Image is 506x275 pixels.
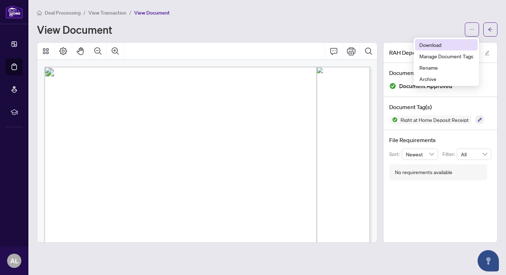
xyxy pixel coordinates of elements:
[389,136,491,144] h4: File Requirements
[389,82,396,90] img: Document Status
[488,27,493,32] span: arrow-left
[399,81,452,91] span: Document Approved
[469,27,474,32] span: ellipsis
[419,52,473,60] span: Manage Document Tags
[389,48,478,57] span: RAH Deposit Receipt - 11 Brunel Crt 608.pdf
[129,9,131,17] li: /
[478,250,499,271] button: Open asap
[395,168,452,176] div: No requirements available
[461,149,487,160] span: All
[419,41,473,49] span: Download
[37,10,42,15] span: home
[37,24,112,35] h1: View Document
[88,10,126,16] span: View Transaction
[398,117,472,122] span: Right at Home Deposit Receipt
[389,115,398,124] img: Status Icon
[419,64,473,71] span: Rename
[10,256,18,266] span: AL
[406,149,434,160] span: Newest
[389,150,402,158] p: Sort:
[389,103,491,111] h4: Document Tag(s)
[6,5,23,18] img: logo
[442,150,457,158] p: Filter:
[83,9,86,17] li: /
[134,10,170,16] span: View Document
[419,75,473,83] span: Archive
[45,10,81,16] span: Deal Processing
[389,69,491,77] h4: Document Status
[485,50,490,55] span: edit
